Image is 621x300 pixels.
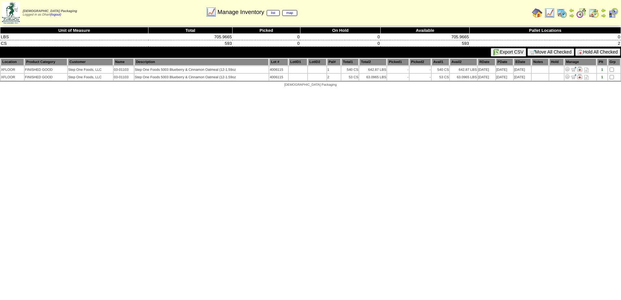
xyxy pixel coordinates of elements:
[576,8,587,18] img: calendarblend.gif
[327,66,341,73] td: 1
[269,58,288,66] th: Lot #
[282,10,298,16] a: map
[68,58,113,66] th: Customer
[478,58,495,66] th: RDate
[589,8,599,18] img: calendarinout.gif
[450,58,477,66] th: Avail2
[577,67,582,72] img: Manage Hold
[387,74,409,81] td: -
[532,8,542,18] img: home.gif
[289,58,307,66] th: LotID1
[532,58,549,66] th: Notes
[584,75,589,80] i: Note
[359,74,387,81] td: 63.0965 LBS
[134,58,269,66] th: Description
[410,74,431,81] td: -
[514,74,531,81] td: [DATE]
[410,58,431,66] th: Picked2
[496,74,513,81] td: [DATE]
[432,66,449,73] td: 540 CS
[25,74,67,81] td: FINISHED GOOD
[544,8,555,18] img: line_graph.gif
[23,9,77,17] span: Logged in as Dhart
[148,40,233,47] td: 593
[432,74,449,81] td: 53 CS
[359,66,387,73] td: 642.87 LBS
[341,74,359,81] td: 53 CS
[148,34,233,40] td: 705.9665
[0,34,148,40] td: LBS
[478,74,495,81] td: [DATE]
[381,34,470,40] td: 705.9665
[233,34,300,40] td: 0
[114,58,134,66] th: Name
[450,74,477,81] td: 63.0965 LBS
[114,74,134,81] td: 03-01103
[450,66,477,73] td: 642.87 LBS
[114,66,134,73] td: 03-01103
[557,8,567,18] img: calendarprod.gif
[564,58,597,66] th: Manage
[597,75,607,79] div: 1
[549,58,564,66] th: Hold
[577,74,582,79] img: Manage Hold
[206,7,216,17] img: line_graph.gif
[565,74,570,79] img: Adjust
[217,9,297,16] span: Manage Inventory
[327,58,341,66] th: Pal#
[584,68,589,72] i: Note
[269,66,288,73] td: 4006115
[571,74,576,79] img: Move
[491,48,526,56] button: Export CSV
[527,48,574,56] button: Move All Checked
[601,13,606,18] img: arrowright.gif
[0,27,148,34] th: Unit of Measure
[327,74,341,81] td: 2
[341,58,359,66] th: Total1
[597,68,607,72] div: 1
[134,74,269,81] td: Step One Foods 5003 Blueberry & Cinnamon Oatmeal (12-1.59oz
[493,49,500,56] img: excel.gif
[359,58,387,66] th: Total2
[387,66,409,73] td: -
[410,66,431,73] td: -
[571,67,576,72] img: Move
[1,66,24,73] td: XFLOOR
[341,66,359,73] td: 540 CS
[478,66,495,73] td: [DATE]
[269,74,288,81] td: 4006115
[300,34,380,40] td: 0
[2,2,20,24] img: zoroco-logo-small.webp
[50,13,61,17] a: (logout)
[470,34,621,40] td: 0
[381,40,470,47] td: 593
[23,9,77,13] span: [DEMOGRAPHIC_DATA] Packaging
[381,27,470,34] th: Available
[233,40,300,47] td: 0
[1,58,24,66] th: Location
[601,8,606,13] img: arrowleft.gif
[470,27,621,34] th: Pallet Locations
[432,58,449,66] th: Avail1
[134,66,269,73] td: Step One Foods 5003 Blueberry & Cinnamon Oatmeal (12-1.59oz
[25,66,67,73] td: FINISHED GOOD
[514,66,531,73] td: [DATE]
[569,13,574,18] img: arrowright.gif
[284,83,336,87] span: [DEMOGRAPHIC_DATA] Packaging
[530,50,535,55] img: cart.gif
[0,40,148,47] td: CS
[608,8,618,18] img: calendarcustomer.gif
[68,74,113,81] td: Step One Foods, LLC
[578,50,583,55] img: hold.gif
[1,74,24,81] td: XFLOOR
[300,40,380,47] td: 0
[597,58,607,66] th: Plt
[25,58,67,66] th: Product Category
[575,48,620,56] button: Hold All Checked
[496,58,513,66] th: PDate
[68,66,113,73] td: Step One Foods, LLC
[267,10,279,16] a: list
[387,58,409,66] th: Picked1
[608,58,620,66] th: Grp
[514,58,531,66] th: EDate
